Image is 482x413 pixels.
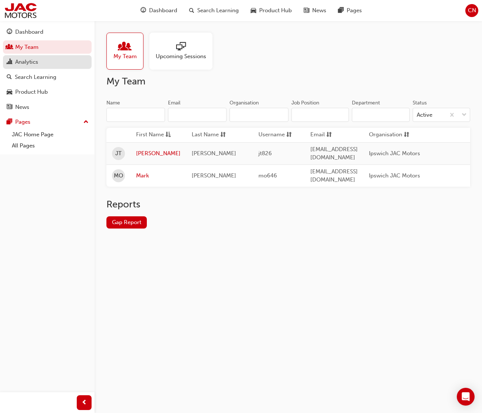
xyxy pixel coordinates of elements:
a: car-iconProduct Hub [245,3,298,18]
button: DashboardMy TeamAnalyticsSearch LearningProduct HubNews [3,24,92,115]
button: Pages [3,115,92,129]
span: down-icon [462,110,467,120]
span: sorting-icon [286,130,292,140]
span: sessionType_ONLINE_URL-icon [176,42,186,52]
a: Gap Report [106,216,147,229]
div: Dashboard [15,28,43,36]
div: Product Hub [15,88,48,96]
span: up-icon [83,117,89,127]
span: asc-icon [165,130,171,140]
span: [EMAIL_ADDRESS][DOMAIN_NAME] [310,146,358,161]
a: My Team [106,33,149,70]
img: jac-portal [4,2,37,19]
span: chart-icon [7,59,12,66]
a: My Team [3,40,92,54]
span: Product Hub [259,6,292,15]
a: [PERSON_NAME] [136,149,181,158]
span: CN [468,6,476,15]
a: All Pages [9,140,92,151]
a: News [3,100,92,114]
span: Username [258,130,285,140]
a: Analytics [3,55,92,69]
button: Emailsorting-icon [310,130,351,140]
input: Organisation [230,108,288,122]
div: Open Intercom Messenger [457,388,475,406]
span: pages-icon [338,6,344,15]
span: sorting-icon [404,130,409,140]
div: News [15,103,29,111]
button: Last Namesorting-icon [192,130,232,140]
span: guage-icon [7,29,12,36]
span: Pages [347,6,362,15]
h2: My Team [106,76,470,87]
input: Email [168,108,227,122]
a: JAC Home Page [9,129,92,140]
span: sorting-icon [220,130,226,140]
button: CN [465,4,478,17]
span: Ipswich JAC Motors [369,172,420,179]
span: News [312,6,326,15]
span: people-icon [7,44,12,51]
span: news-icon [7,104,12,111]
span: [PERSON_NAME] [192,150,236,157]
span: Ipswich JAC Motors [369,150,420,157]
a: news-iconNews [298,3,332,18]
input: Name [106,108,165,122]
a: guage-iconDashboard [135,3,183,18]
div: Email [168,99,181,107]
span: sorting-icon [326,130,332,140]
h2: Reports [106,199,470,210]
span: car-icon [7,89,12,96]
div: Name [106,99,120,107]
span: pages-icon [7,119,12,126]
span: JT [115,149,122,158]
span: people-icon [120,42,130,52]
span: Search Learning [197,6,239,15]
span: Last Name [192,130,219,140]
span: guage-icon [141,6,146,15]
span: mo646 [258,172,277,179]
span: news-icon [304,6,309,15]
span: [PERSON_NAME] [192,172,236,179]
a: Search Learning [3,70,92,84]
div: Analytics [15,58,38,66]
span: search-icon [189,6,194,15]
button: Usernamesorting-icon [258,130,299,140]
a: Product Hub [3,85,92,99]
div: Pages [15,118,30,126]
input: Job Position [291,108,349,122]
a: Upcoming Sessions [149,33,218,70]
div: Organisation [230,99,259,107]
button: Organisationsorting-icon [369,130,410,140]
input: Department [352,108,410,122]
div: Department [352,99,380,107]
div: Search Learning [15,73,56,81]
span: Dashboard [149,6,177,15]
div: Active [417,111,432,119]
span: My Team [113,52,137,61]
a: Dashboard [3,25,92,39]
span: [EMAIL_ADDRESS][DOMAIN_NAME] [310,168,358,183]
button: First Nameasc-icon [136,130,177,140]
span: Upcoming Sessions [156,52,206,61]
span: prev-icon [82,398,87,407]
span: Email [310,130,325,140]
div: Job Position [291,99,319,107]
a: Mark [136,171,181,180]
span: Organisation [369,130,402,140]
span: jt826 [258,150,272,157]
a: pages-iconPages [332,3,368,18]
span: First Name [136,130,164,140]
span: car-icon [251,6,256,15]
span: MO [114,171,123,180]
div: Status [413,99,427,107]
a: search-iconSearch Learning [183,3,245,18]
span: search-icon [7,74,12,81]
